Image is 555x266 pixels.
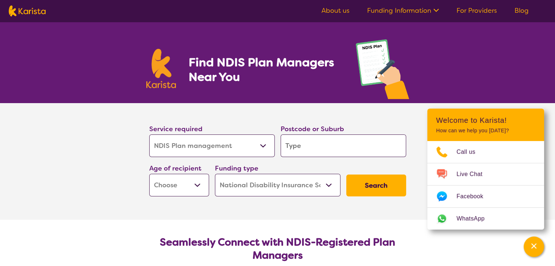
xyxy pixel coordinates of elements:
h2: Seamlessly Connect with NDIS-Registered Plan Managers [155,236,400,262]
a: About us [321,6,350,15]
button: Channel Menu [524,236,544,257]
label: Service required [149,125,203,133]
div: Channel Menu [427,109,544,230]
label: Funding type [215,164,258,173]
label: Age of recipient [149,164,201,173]
img: Karista logo [146,49,176,88]
p: How can we help you [DATE]? [436,128,535,134]
ul: Choose channel [427,141,544,230]
a: Funding Information [367,6,439,15]
button: Search [346,175,406,196]
img: plan-management [356,39,409,103]
span: WhatsApp [456,213,493,224]
h1: Find NDIS Plan Managers Near You [188,55,341,84]
span: Call us [456,146,484,157]
a: Web link opens in a new tab. [427,208,544,230]
input: Type [281,134,406,157]
a: For Providers [456,6,497,15]
span: Live Chat [456,169,491,180]
h2: Welcome to Karista! [436,116,535,125]
label: Postcode or Suburb [281,125,344,133]
span: Facebook [456,191,492,202]
img: Karista logo [9,5,46,16]
a: Blog [514,6,529,15]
